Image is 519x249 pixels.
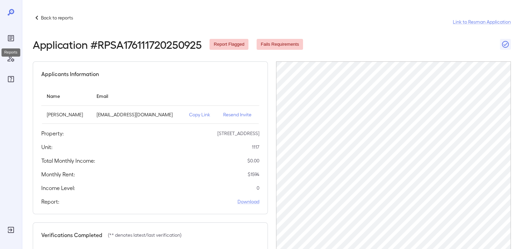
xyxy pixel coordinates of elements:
[41,231,102,239] h5: Verifications Completed
[237,198,259,205] a: Download
[41,86,259,124] table: simple table
[108,232,182,238] p: (** denotes latest/last verification)
[248,171,259,178] p: $ 1594
[5,74,16,85] div: FAQ
[257,41,303,48] span: Fails Requirements
[5,224,16,235] div: Log Out
[217,130,259,137] p: [STREET_ADDRESS]
[41,86,91,106] th: Name
[47,111,86,118] p: [PERSON_NAME]
[210,41,248,48] span: Report Flagged
[247,157,259,164] p: $ 0.00
[257,185,259,191] p: 0
[453,18,511,25] a: Link to Resman Application
[5,53,16,64] div: Manage Users
[1,48,20,57] div: Reports
[252,144,259,150] p: 1117
[41,184,75,192] h5: Income Level:
[97,111,178,118] p: [EMAIL_ADDRESS][DOMAIN_NAME]
[41,170,75,178] h5: Monthly Rent:
[41,143,53,151] h5: Unit:
[41,129,64,137] h5: Property:
[223,111,254,118] p: Resend Invite
[41,157,95,165] h5: Total Monthly Income:
[91,86,183,106] th: Email
[5,33,16,44] div: Reports
[41,197,59,206] h5: Report:
[41,70,99,78] h5: Applicants Information
[33,38,201,50] h2: Application # RPSA176111720250925
[41,14,73,21] p: Back to reports
[500,39,511,50] button: Close Report
[189,111,212,118] p: Copy Link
